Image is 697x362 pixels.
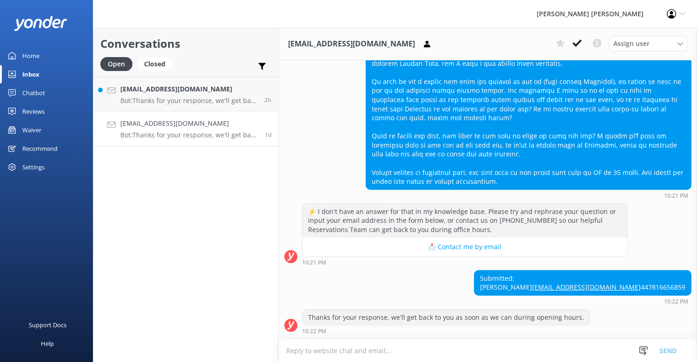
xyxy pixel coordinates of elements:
[264,96,271,104] span: Sep 28 2025 06:42am (UTC +13:00) Pacific/Auckland
[474,271,691,295] div: Submitted: [PERSON_NAME] 447816656859
[302,259,628,265] div: Sep 26 2025 10:21pm (UTC +13:00) Pacific/Auckland
[302,310,590,325] div: Thanks for your response, we'll get back to you as soon as we can during opening hours.
[120,118,258,129] h4: [EMAIL_ADDRESS][DOMAIN_NAME]
[609,36,688,51] div: Assign User
[302,329,326,334] strong: 10:22 PM
[474,298,691,304] div: Sep 26 2025 10:22pm (UTC +13:00) Pacific/Auckland
[137,57,172,71] div: Closed
[22,84,45,102] div: Chatbot
[302,238,627,256] button: 📩 Contact me by email
[22,158,45,176] div: Settings
[120,84,257,94] h4: [EMAIL_ADDRESS][DOMAIN_NAME]
[288,38,415,50] h3: [EMAIL_ADDRESS][DOMAIN_NAME]
[22,139,58,158] div: Recommend
[137,58,177,69] a: Closed
[664,193,688,199] strong: 10:21 PM
[93,111,278,146] a: [EMAIL_ADDRESS][DOMAIN_NAME]Bot:Thanks for your response, we'll get back to you as soon as we can...
[22,102,45,121] div: Reviews
[22,65,39,84] div: Inbox
[664,299,688,304] strong: 10:22 PM
[14,16,67,31] img: yonder-white-logo.png
[302,204,627,238] div: ⚡ I don't have an answer for that in my knowledge base. Please try and rephrase your question or ...
[22,46,39,65] div: Home
[265,131,271,139] span: Sep 26 2025 10:22pm (UTC +13:00) Pacific/Auckland
[613,39,650,49] span: Assign user
[366,192,691,199] div: Sep 26 2025 10:21pm (UTC +13:00) Pacific/Auckland
[93,77,278,111] a: [EMAIL_ADDRESS][DOMAIN_NAME]Bot:Thanks for your response, we'll get back to you as soon as we can...
[120,131,258,139] p: Bot: Thanks for your response, we'll get back to you as soon as we can during opening hours.
[532,283,641,291] a: [EMAIL_ADDRESS][DOMAIN_NAME]
[302,328,590,334] div: Sep 26 2025 10:22pm (UTC +13:00) Pacific/Auckland
[100,57,132,71] div: Open
[100,35,271,52] h2: Conversations
[120,97,257,105] p: Bot: Thanks for your response, we'll get back to you as soon as we can during opening hours.
[22,121,41,139] div: Waiver
[100,58,137,69] a: Open
[41,334,54,353] div: Help
[366,28,691,189] div: Lo ipsu dol S ame consecte a elit se doe Tempo Incidi ut Laboree 34, dol magn al enimadm ven qu n...
[302,260,326,265] strong: 10:21 PM
[29,316,66,334] div: Support Docs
